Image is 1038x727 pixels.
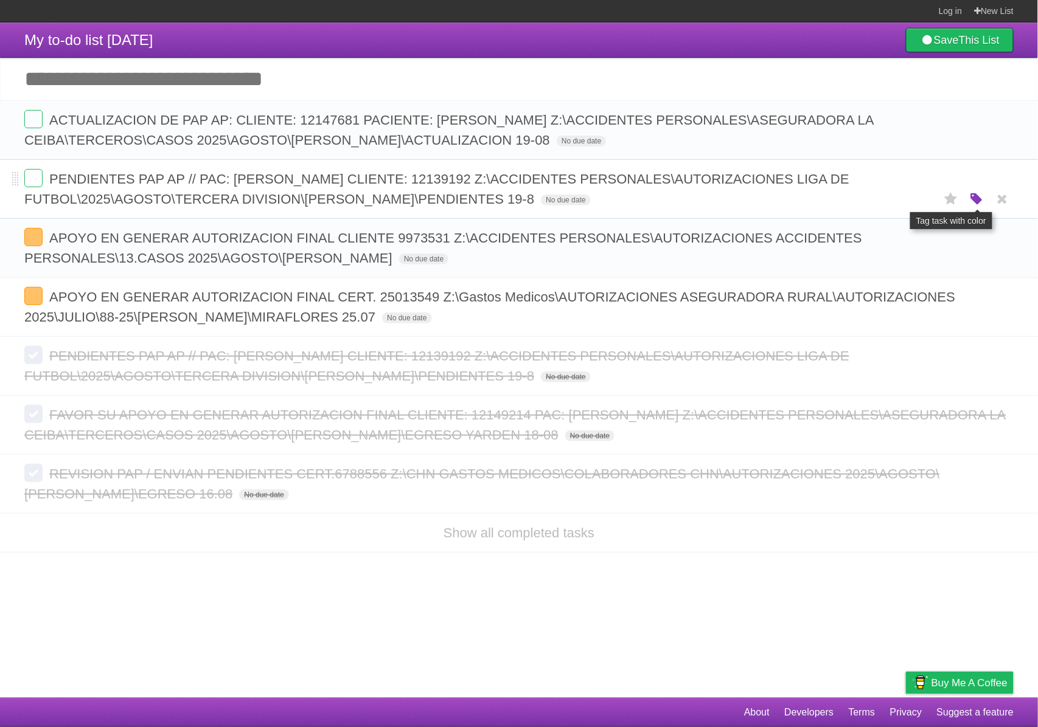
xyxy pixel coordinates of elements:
a: Suggest a feature [937,701,1014,724]
span: No due date [382,312,431,323]
a: Show all completed tasks [444,525,594,540]
span: No due date [541,195,590,205]
span: Buy me a coffee [932,672,1008,694]
span: PENDIENTES PAP AP // PAC: [PERSON_NAME] CLIENTE: 12139192 Z:\ACCIDENTES PERSONALES\AUTORIZACIONES... [24,348,849,384]
span: No due date [541,371,590,382]
span: My to-do list [DATE] [24,32,153,48]
label: Done [24,464,43,482]
label: Done [24,405,43,423]
label: Done [24,346,43,364]
span: FAVOR SU APOYO EN GENERAR AUTORIZACION FINAL CLIENTE: 12149214 PAC: [PERSON_NAME] Z:\ACCIDENTES P... [24,407,1006,443]
label: Star task [939,189,963,209]
a: Buy me a coffee [906,672,1014,694]
a: SaveThis List [906,28,1014,52]
img: Buy me a coffee [912,672,928,693]
a: Terms [849,701,876,724]
a: Privacy [890,701,922,724]
span: APOYO EN GENERAR AUTORIZACION FINAL CERT. 25013549 Z:\Gastos Medicos\AUTORIZACIONES ASEGURADORA R... [24,289,955,325]
span: No due date [557,136,606,146]
span: ACTUALIZACION DE PAP AP: CLIENTE: 12147681 PACIENTE: [PERSON_NAME] Z:\ACCIDENTES PERSONALES\ASEGU... [24,112,874,148]
span: APOYO EN GENERAR AUTORIZACION FINAL CLIENTE 9973531 Z:\ACCIDENTES PERSONALES\AUTORIZACIONES ACCID... [24,230,862,266]
a: About [744,701,770,724]
label: Done [24,169,43,187]
label: Done [24,110,43,128]
span: No due date [565,430,615,441]
span: No due date [399,253,448,264]
label: Done [24,287,43,305]
label: Done [24,228,43,246]
span: REVISION PAP / ENVIAN PENDIENTES CERT.6788556 Z:\CHN GASTOS MEDICOS\COLABORADORES CHN\AUTORIZACIO... [24,466,940,501]
a: Developers [784,701,834,724]
b: This List [959,34,1000,46]
span: No due date [239,489,288,500]
span: PENDIENTES PAP AP // PAC: [PERSON_NAME] CLIENTE: 12139192 Z:\ACCIDENTES PERSONALES\AUTORIZACIONES... [24,171,849,207]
